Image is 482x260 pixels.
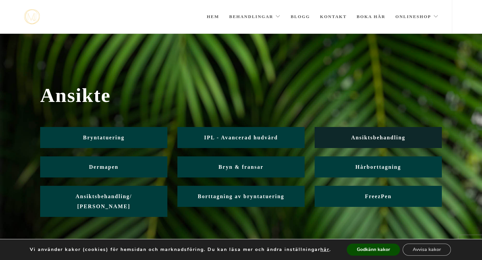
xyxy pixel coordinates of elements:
a: IPL - Avancerad hudvård [177,127,305,148]
a: mjstudio mjstudio mjstudio [24,9,40,24]
span: Borttagning av bryntatuering [198,193,285,199]
span: Bryn & fransar [219,164,264,170]
span: Ansikte [40,84,442,107]
a: Borttagning av bryntatuering [177,186,305,207]
button: här [320,247,329,253]
button: Godkänn kakor [347,244,400,256]
span: Ansiktsbehandling [351,135,405,140]
a: FreezPen [315,186,442,207]
span: Hårborttagning [355,164,401,170]
button: Avvisa kakor [403,244,451,256]
span: Dermapen [89,164,118,170]
img: mjstudio [24,9,40,24]
a: Dermapen [40,156,167,177]
span: Ansiktsbehandling/ [PERSON_NAME] [76,193,132,209]
a: Bryn & fransar [177,156,305,177]
p: Vi använder kakor (cookies) för hemsidan och marknadsföring. Du kan läsa mer och ändra inställnin... [30,247,331,253]
span: Bryntatuering [83,135,125,140]
a: Ansiktsbehandling/ [PERSON_NAME] [40,186,167,217]
a: Hårborttagning [315,156,442,177]
span: IPL - Avancerad hudvård [204,135,278,140]
a: Ansiktsbehandling [315,127,442,148]
a: Bryntatuering [40,127,167,148]
span: FreezPen [365,193,392,199]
